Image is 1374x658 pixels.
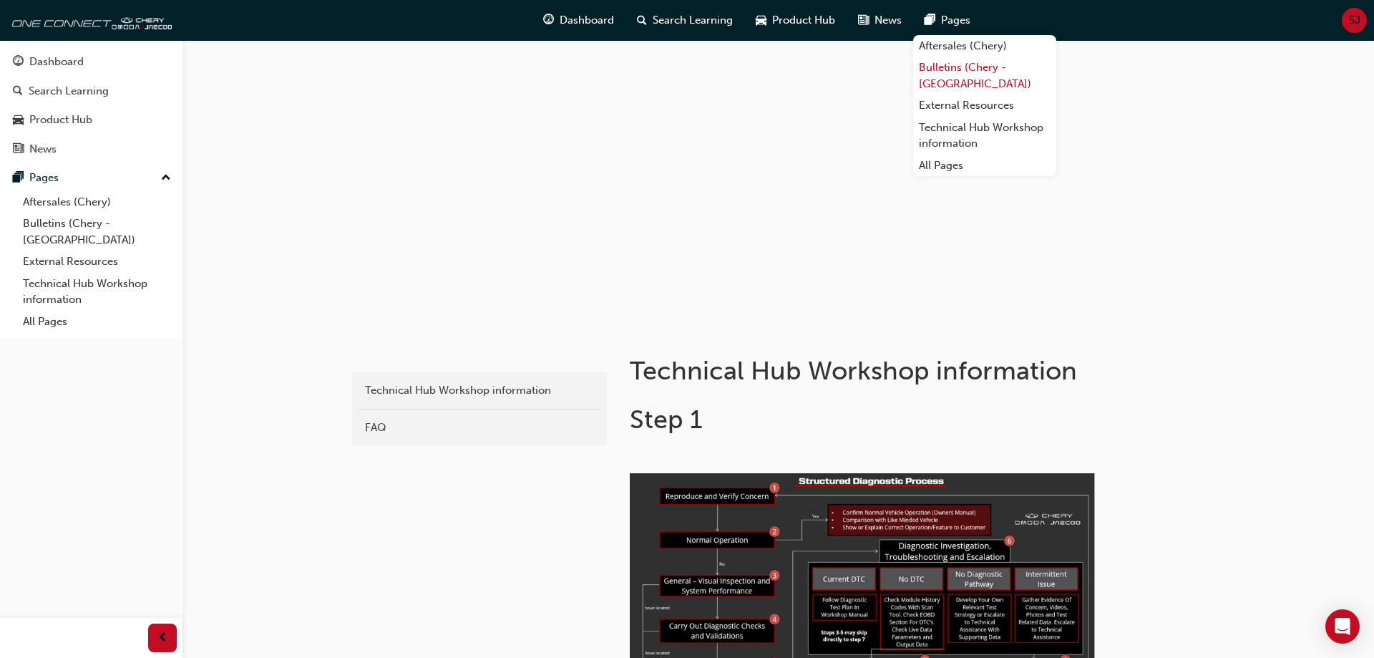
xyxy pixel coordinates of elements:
div: Technical Hub Workshop information [365,382,594,399]
span: search-icon [637,11,647,29]
span: prev-icon [157,629,168,647]
span: guage-icon [13,56,24,69]
span: up-icon [161,169,171,188]
a: Aftersales (Chery) [17,191,177,213]
a: News [6,136,177,163]
div: FAQ [365,420,594,436]
a: Product Hub [6,107,177,133]
a: All Pages [913,155,1056,177]
button: Pages [6,165,177,191]
span: SJ [1349,12,1360,29]
div: Pages [29,170,59,186]
span: pages-icon [925,11,935,29]
div: Open Intercom Messenger [1325,609,1360,644]
a: guage-iconDashboard [532,6,625,35]
a: search-iconSearch Learning [625,6,744,35]
a: Search Learning [6,78,177,105]
img: oneconnect [7,6,172,34]
h1: Technical Hub Workshop information [630,355,1099,387]
a: Technical Hub Workshop information [358,378,601,403]
span: Product Hub [772,12,835,29]
div: Search Learning [29,83,109,100]
span: news-icon [13,143,24,156]
span: search-icon [13,85,23,98]
a: news-iconNews [847,6,913,35]
div: Dashboard [29,54,84,70]
div: News [29,141,57,158]
a: FAQ [358,415,601,440]
a: All Pages [17,311,177,333]
span: pages-icon [13,172,24,185]
a: Bulletins (Chery - [GEOGRAPHIC_DATA]) [17,213,177,251]
span: Step 1 [630,404,703,435]
a: Bulletins (Chery - [GEOGRAPHIC_DATA]) [913,57,1056,95]
span: car-icon [13,114,24,127]
div: Product Hub [29,112,92,128]
span: news-icon [858,11,869,29]
a: Technical Hub Workshop information [17,273,177,311]
a: External Resources [17,251,177,273]
span: car-icon [756,11,766,29]
span: Pages [941,12,970,29]
span: guage-icon [543,11,554,29]
button: SJ [1342,8,1367,33]
a: External Resources [913,95,1056,117]
a: Technical Hub Workshop information [913,117,1056,155]
button: DashboardSearch LearningProduct HubNews [6,46,177,165]
span: News [874,12,902,29]
a: Aftersales (Chery) [913,35,1056,57]
a: car-iconProduct Hub [744,6,847,35]
a: Dashboard [6,49,177,75]
a: pages-iconPages [913,6,982,35]
span: Search Learning [653,12,733,29]
span: Dashboard [560,12,614,29]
